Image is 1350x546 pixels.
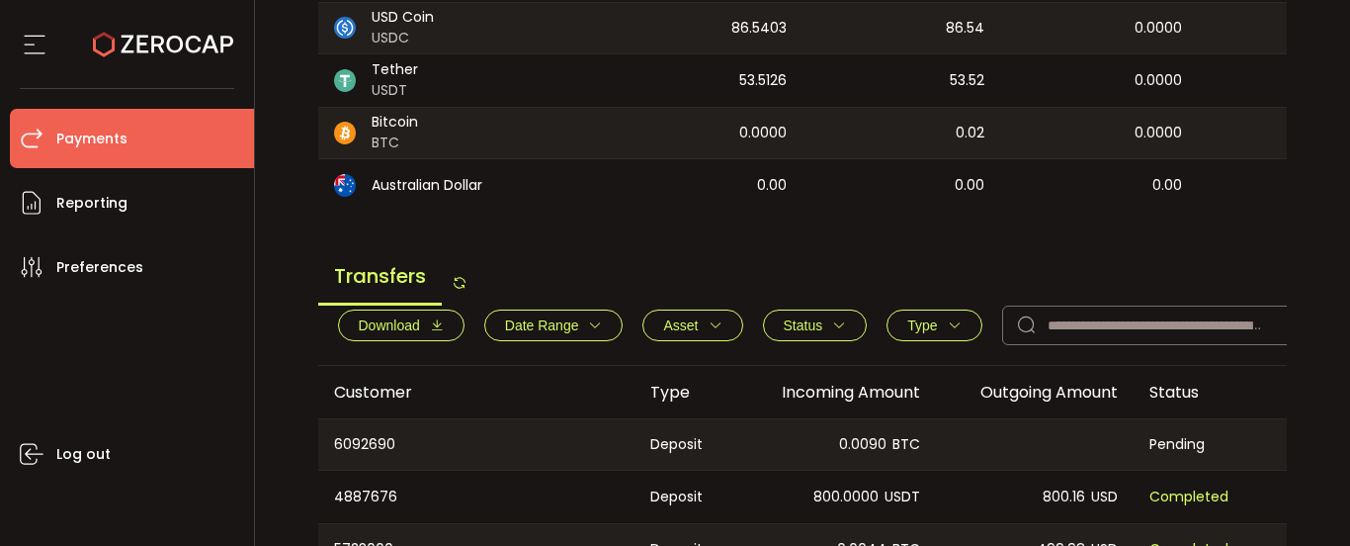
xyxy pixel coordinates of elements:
div: Deposit [634,471,738,523]
span: USD Coin [372,7,434,28]
span: 0.00 [757,174,787,197]
div: Incoming Amount [738,381,936,404]
button: Date Range [484,310,624,341]
button: Type [886,310,981,341]
span: Preferences [56,253,143,282]
span: USDT [372,80,418,101]
span: Australian Dollar [372,175,482,196]
span: USD [1091,486,1118,508]
span: 0.00 [955,174,984,197]
span: 0.0000 [1135,69,1182,92]
span: Tether [372,59,418,80]
span: Reporting [56,189,127,218]
div: Customer [318,381,634,404]
img: usdt_portfolio.svg [334,69,357,92]
button: Status [763,310,868,341]
div: 6092690 [318,419,634,470]
span: BTC [892,433,920,456]
span: 800.16 [1043,486,1085,508]
span: 53.52 [950,69,984,92]
span: BTC [372,133,418,153]
div: Type [634,381,738,404]
span: 0.0090 [839,433,886,456]
iframe: Chat Widget [1120,332,1350,546]
span: Transfers [318,249,442,306]
span: 0.0000 [1135,122,1182,144]
button: Download [338,310,464,341]
button: Asset [642,310,742,341]
span: 86.5403 [731,17,787,40]
img: aud_portfolio.svg [334,174,357,197]
span: 0.0000 [739,122,787,144]
span: Date Range [505,318,579,333]
span: Bitcoin [372,112,418,133]
span: 800.0000 [813,486,879,508]
span: Type [907,318,937,333]
span: 53.5126 [739,69,787,92]
span: 0.0000 [1135,17,1182,40]
div: 4887676 [318,471,634,523]
span: Status [784,318,823,333]
span: USDC [372,28,434,48]
div: Outgoing Amount [936,381,1134,404]
span: Payments [56,125,127,153]
span: Asset [663,318,698,333]
span: 0.02 [956,122,984,144]
img: btc_portfolio.svg [334,122,357,144]
img: usdc_portfolio.svg [334,17,357,40]
span: Log out [56,440,111,469]
span: Download [359,318,420,333]
div: Deposit [634,419,738,470]
span: USDT [885,486,920,508]
span: 86.54 [946,17,984,40]
span: 0.00 [1152,174,1182,197]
